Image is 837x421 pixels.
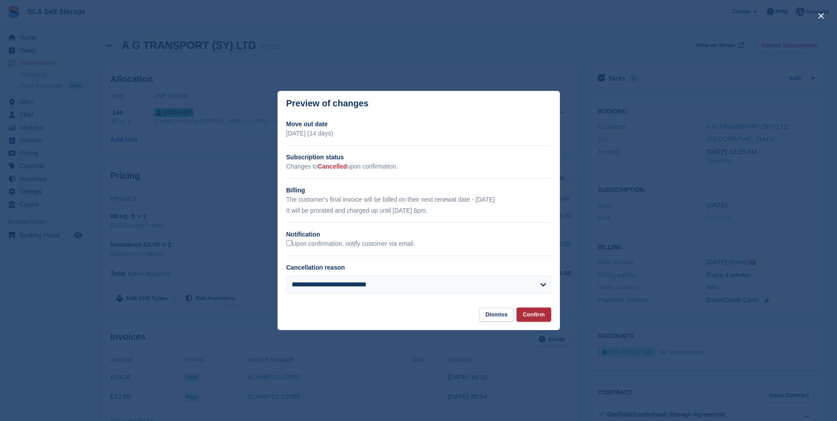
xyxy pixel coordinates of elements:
p: Changes to upon confirmation. [286,162,551,171]
button: close [814,9,828,23]
p: It will be prorated and charged up until [DATE] 6pm. [286,206,551,215]
button: Confirm [517,308,551,322]
label: Cancellation reason [286,264,345,271]
h2: Subscription status [286,153,551,162]
input: Upon confirmation, notify customer via email. [286,240,292,246]
label: Upon confirmation, notify customer via email. [286,240,415,248]
p: [DATE] (14 days) [286,129,551,138]
button: Dismiss [479,308,514,322]
p: Preview of changes [286,98,369,109]
h2: Billing [286,186,551,195]
p: The customer's final invoice will be billed on their next renewal date - [DATE] [286,195,551,204]
h2: Move out date [286,120,551,129]
h2: Notification [286,230,551,239]
span: Cancelled [318,163,347,170]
